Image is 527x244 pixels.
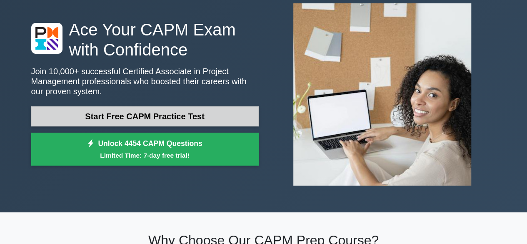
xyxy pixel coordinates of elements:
[31,66,259,96] p: Join 10,000+ successful Certified Associate in Project Management professionals who boosted their...
[31,106,259,126] a: Start Free CAPM Practice Test
[31,133,259,166] a: Unlock 4454 CAPM QuestionsLimited Time: 7-day free trial!
[42,151,248,160] small: Limited Time: 7-day free trial!
[31,20,259,60] h1: Ace Your CAPM Exam with Confidence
